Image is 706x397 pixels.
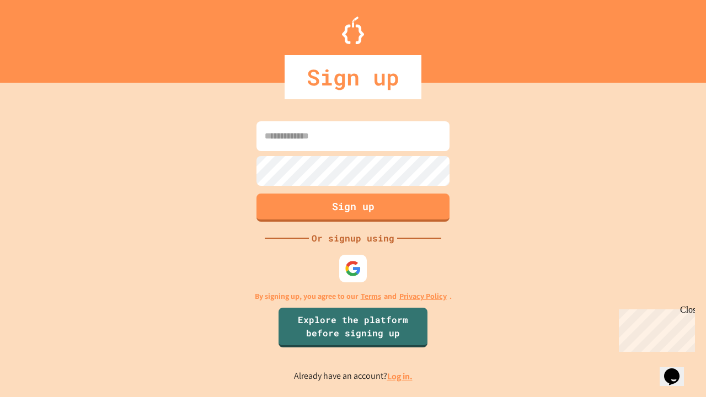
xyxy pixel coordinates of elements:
[279,308,427,347] a: Explore the platform before signing up
[309,232,397,245] div: Or signup using
[387,371,413,382] a: Log in.
[256,194,450,222] button: Sign up
[4,4,76,70] div: Chat with us now!Close
[660,353,695,386] iframe: chat widget
[285,55,421,99] div: Sign up
[255,291,452,302] p: By signing up, you agree to our and .
[361,291,381,302] a: Terms
[294,369,413,383] p: Already have an account?
[342,17,364,44] img: Logo.svg
[614,305,695,352] iframe: chat widget
[399,291,447,302] a: Privacy Policy
[345,260,361,277] img: google-icon.svg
